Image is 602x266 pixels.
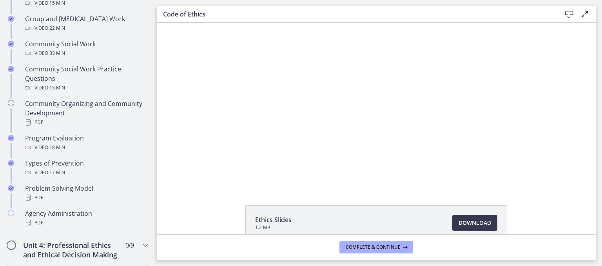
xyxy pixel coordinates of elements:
div: PDF [25,218,147,228]
div: PDF [25,193,147,202]
i: Completed [8,66,14,72]
div: Community Social Work [25,39,147,58]
div: Community Organizing and Community Development [25,99,147,127]
span: Ethics Slides [255,215,292,224]
i: Completed [8,16,14,22]
div: PDF [25,118,147,127]
div: Community Social Work Practice Questions [25,64,147,93]
h2: Unit 4: Professional Ethics and Ethical Decision Making [23,240,119,259]
h3: Code of Ethics [163,9,549,19]
div: Video [25,49,147,58]
span: · 15 min [48,83,65,93]
span: · 18 min [48,143,65,152]
i: Completed [8,135,14,141]
div: Video [25,83,147,93]
i: Completed [8,41,14,47]
span: · 22 min [48,24,65,33]
div: Program Evaluation [25,133,147,152]
span: Download [459,218,491,228]
i: Completed [8,185,14,191]
iframe: Video Lesson [157,20,596,187]
div: Video [25,143,147,152]
span: Complete & continue [346,244,401,250]
span: · 17 min [48,168,65,177]
div: Types of Prevention [25,159,147,177]
button: Complete & continue [339,241,413,253]
div: Video [25,24,147,33]
div: Video [25,168,147,177]
span: · 33 min [48,49,65,58]
div: Agency Administration [25,209,147,228]
span: 0 / 9 [125,240,134,250]
i: Completed [8,160,14,166]
div: Group and [MEDICAL_DATA] Work [25,14,147,33]
a: Download [452,215,497,231]
span: 1.2 MB [255,224,292,231]
div: Problem Solving Model [25,184,147,202]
